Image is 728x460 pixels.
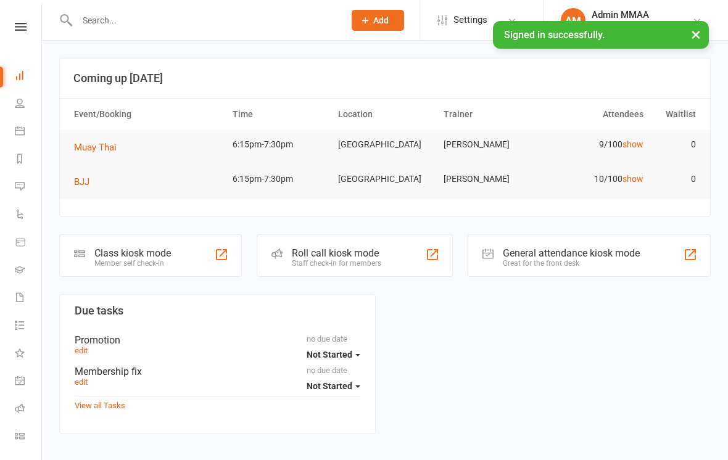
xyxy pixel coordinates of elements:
span: Signed in successfully. [504,29,605,41]
a: View all Tasks [75,401,125,410]
span: Settings [453,6,487,34]
a: show [623,139,643,149]
div: Membership fix [75,366,360,377]
th: Time [227,99,333,130]
div: Promotion [75,334,360,346]
button: Muay Thai [74,140,125,155]
span: Add [373,15,389,25]
a: Roll call kiosk mode [15,396,43,424]
a: General attendance kiosk mode [15,368,43,396]
a: Calendar [15,118,43,146]
a: Dashboard [15,63,43,91]
div: AM [561,8,585,33]
div: Great for the front desk [503,259,640,268]
input: Search... [73,12,336,29]
div: General attendance kiosk mode [503,247,640,259]
a: show [623,174,643,184]
a: Product Sales [15,229,43,257]
button: Not Started [307,343,360,366]
div: Staff check-in for members [292,259,381,268]
a: Reports [15,146,43,174]
td: 0 [649,165,702,194]
button: Add [352,10,404,31]
div: Roll call kiosk mode [292,247,381,259]
th: Waitlist [649,99,702,130]
th: Location [333,99,438,130]
td: [GEOGRAPHIC_DATA] [333,130,438,159]
div: [GEOGRAPHIC_DATA] [592,20,675,31]
button: × [685,21,707,47]
h3: Coming up [DATE] [73,72,697,84]
span: Not Started [307,381,352,391]
a: edit [75,377,88,387]
div: Member self check-in [94,259,171,268]
td: [PERSON_NAME] [438,165,544,194]
td: 6:15pm-7:30pm [227,130,333,159]
button: Not Started [307,375,360,397]
div: Admin MMAA [592,9,675,20]
td: [PERSON_NAME] [438,130,544,159]
td: 6:15pm-7:30pm [227,165,333,194]
a: edit [75,346,88,355]
span: BJJ [74,176,89,187]
a: Class kiosk mode [15,424,43,451]
button: BJJ [74,175,98,189]
a: What's New [15,340,43,368]
td: [GEOGRAPHIC_DATA] [333,165,438,194]
th: Event/Booking [68,99,227,130]
div: Class kiosk mode [94,247,171,259]
h3: Due tasks [75,305,360,317]
a: People [15,91,43,118]
td: 0 [649,130,702,159]
th: Attendees [544,99,649,130]
span: Not Started [307,350,352,359]
td: 10/100 [544,165,649,194]
span: Muay Thai [74,142,117,153]
td: 9/100 [544,130,649,159]
th: Trainer [438,99,544,130]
